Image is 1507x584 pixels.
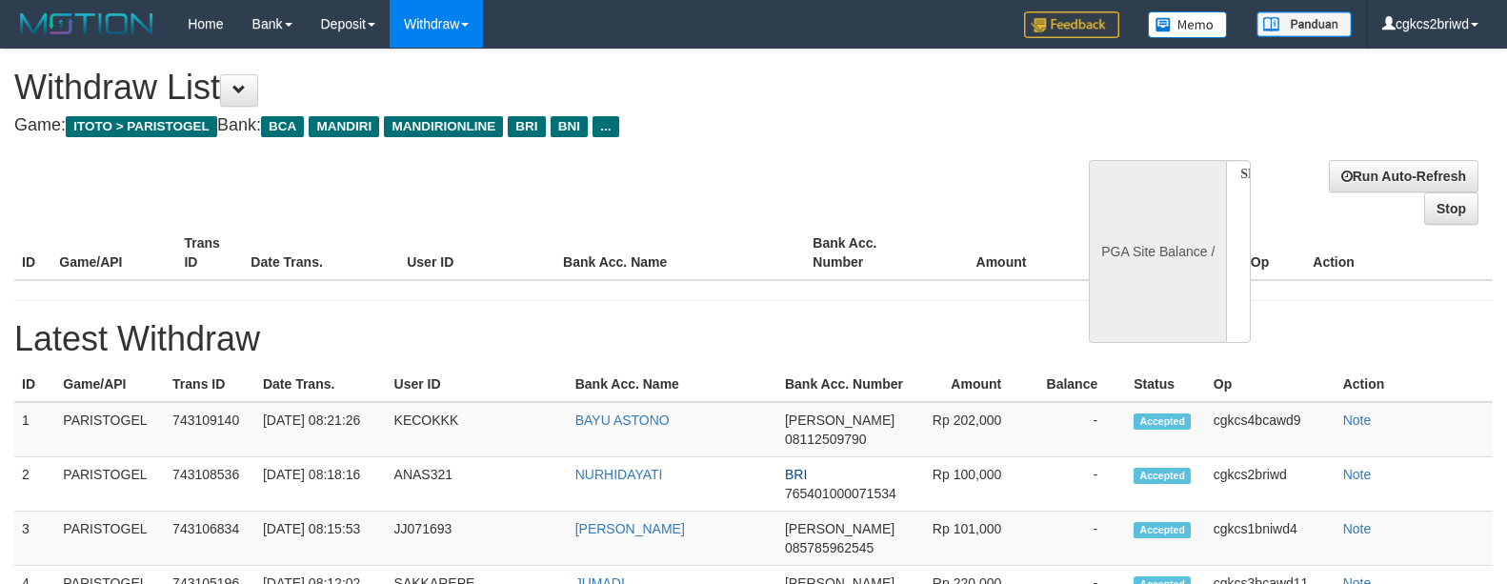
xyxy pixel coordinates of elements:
[916,512,1030,566] td: Rp 101,000
[1206,512,1336,566] td: cgkcs1bniwd4
[916,457,1030,512] td: Rp 100,000
[1343,413,1372,428] a: Note
[575,413,670,428] a: BAYU ASTONO
[785,467,807,482] span: BRI
[165,512,255,566] td: 743106834
[165,457,255,512] td: 743108536
[1148,11,1228,38] img: Button%20Memo.svg
[1206,402,1336,457] td: cgkcs4bcawd9
[55,512,165,566] td: PARISTOGEL
[55,457,165,512] td: PARISTOGEL
[1206,457,1336,512] td: cgkcs2briwd
[14,10,159,38] img: MOTION_logo.png
[1030,512,1126,566] td: -
[1134,413,1191,430] span: Accepted
[14,226,51,280] th: ID
[1030,402,1126,457] td: -
[1055,226,1169,280] th: Balance
[1089,160,1226,343] div: PGA Site Balance /
[399,226,555,280] th: User ID
[1126,367,1206,402] th: Status
[575,521,685,536] a: [PERSON_NAME]
[255,367,387,402] th: Date Trans.
[1343,521,1372,536] a: Note
[916,402,1030,457] td: Rp 202,000
[14,116,986,135] h4: Game: Bank:
[255,512,387,566] td: [DATE] 08:15:53
[785,432,867,447] span: 08112509790
[387,367,568,402] th: User ID
[51,226,176,280] th: Game/API
[1305,226,1493,280] th: Action
[14,402,55,457] td: 1
[916,367,1030,402] th: Amount
[165,402,255,457] td: 743109140
[309,116,379,137] span: MANDIRI
[387,457,568,512] td: ANAS321
[243,226,399,280] th: Date Trans.
[255,402,387,457] td: [DATE] 08:21:26
[930,226,1055,280] th: Amount
[785,540,874,555] span: 085785962545
[14,320,1493,358] h1: Latest Withdraw
[55,367,165,402] th: Game/API
[1256,11,1352,37] img: panduan.png
[14,457,55,512] td: 2
[551,116,588,137] span: BNI
[14,69,986,107] h1: Withdraw List
[14,512,55,566] td: 3
[575,467,663,482] a: NURHIDAYATI
[1424,192,1478,225] a: Stop
[568,367,777,402] th: Bank Acc. Name
[508,116,545,137] span: BRI
[1030,367,1126,402] th: Balance
[593,116,618,137] span: ...
[805,226,930,280] th: Bank Acc. Number
[384,116,503,137] span: MANDIRIONLINE
[785,486,896,501] span: 765401000071534
[55,402,165,457] td: PARISTOGEL
[176,226,243,280] th: Trans ID
[1134,522,1191,538] span: Accepted
[785,521,894,536] span: [PERSON_NAME]
[785,413,894,428] span: [PERSON_NAME]
[1336,367,1493,402] th: Action
[1329,160,1478,192] a: Run Auto-Refresh
[1024,11,1119,38] img: Feedback.jpg
[555,226,805,280] th: Bank Acc. Name
[1030,457,1126,512] td: -
[777,367,916,402] th: Bank Acc. Number
[261,116,304,137] span: BCA
[387,512,568,566] td: JJ071693
[1206,367,1336,402] th: Op
[255,457,387,512] td: [DATE] 08:18:16
[387,402,568,457] td: KECOKKK
[14,367,55,402] th: ID
[1134,468,1191,484] span: Accepted
[165,367,255,402] th: Trans ID
[1343,467,1372,482] a: Note
[1243,226,1306,280] th: Op
[66,116,217,137] span: ITOTO > PARISTOGEL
